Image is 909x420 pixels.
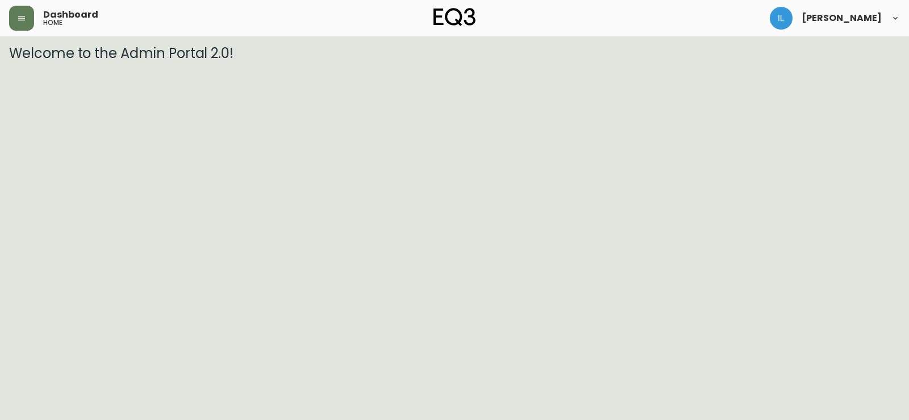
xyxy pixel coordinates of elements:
h5: home [43,19,62,26]
span: [PERSON_NAME] [802,14,882,23]
span: Dashboard [43,10,98,19]
h3: Welcome to the Admin Portal 2.0! [9,45,900,61]
img: logo [433,8,476,26]
img: 998f055460c6ec1d1452ac0265469103 [770,7,793,30]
